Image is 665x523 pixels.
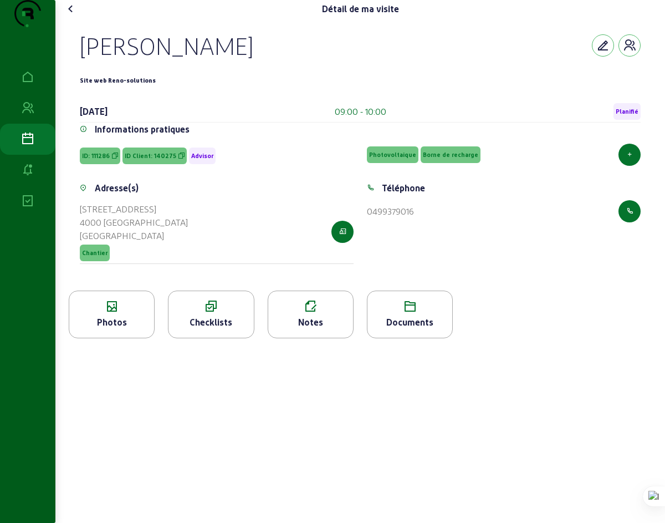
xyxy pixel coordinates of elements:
div: [GEOGRAPHIC_DATA] [80,229,188,242]
div: Documents [367,316,452,329]
div: Détail de ma visite [322,2,399,16]
span: Borne de recharge [423,151,478,159]
div: Notes [268,316,353,329]
span: Chantier [82,249,108,257]
span: Planifié [616,108,638,115]
div: 4000 [GEOGRAPHIC_DATA] [80,216,188,229]
span: Photovoltaique [369,151,416,159]
div: [PERSON_NAME] [80,31,253,60]
div: Adresse(s) [95,181,139,195]
div: 0499379016 [367,205,414,218]
div: [STREET_ADDRESS] [80,202,188,216]
div: [DATE] [80,105,108,118]
span: ID Client: 140275 [125,152,176,160]
div: Checklists [168,316,253,329]
div: Informations pratiques [95,123,190,136]
span: Advisor [191,152,213,160]
div: Site web Reno-solutions [80,74,156,87]
div: 09:00 - 10:00 [335,105,386,118]
span: ID: 111286 [82,152,110,160]
div: Photos [69,316,154,329]
div: Téléphone [382,181,425,195]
